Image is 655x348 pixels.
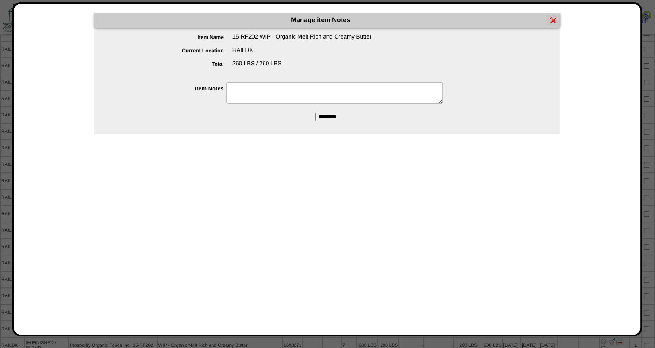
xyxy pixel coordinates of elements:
label: Total [112,61,232,67]
label: Item Name [112,34,232,40]
div: 260 LBS / 260 LBS [112,60,560,74]
label: Current Location [112,48,232,54]
div: 15-RF202 WIP - Organic Melt Rich and Creamy Butter [112,33,560,47]
div: RAILDK [112,47,560,60]
img: error.gif [550,16,557,23]
div: Manage item Notes [94,13,560,28]
label: Item Notes [112,85,226,92]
